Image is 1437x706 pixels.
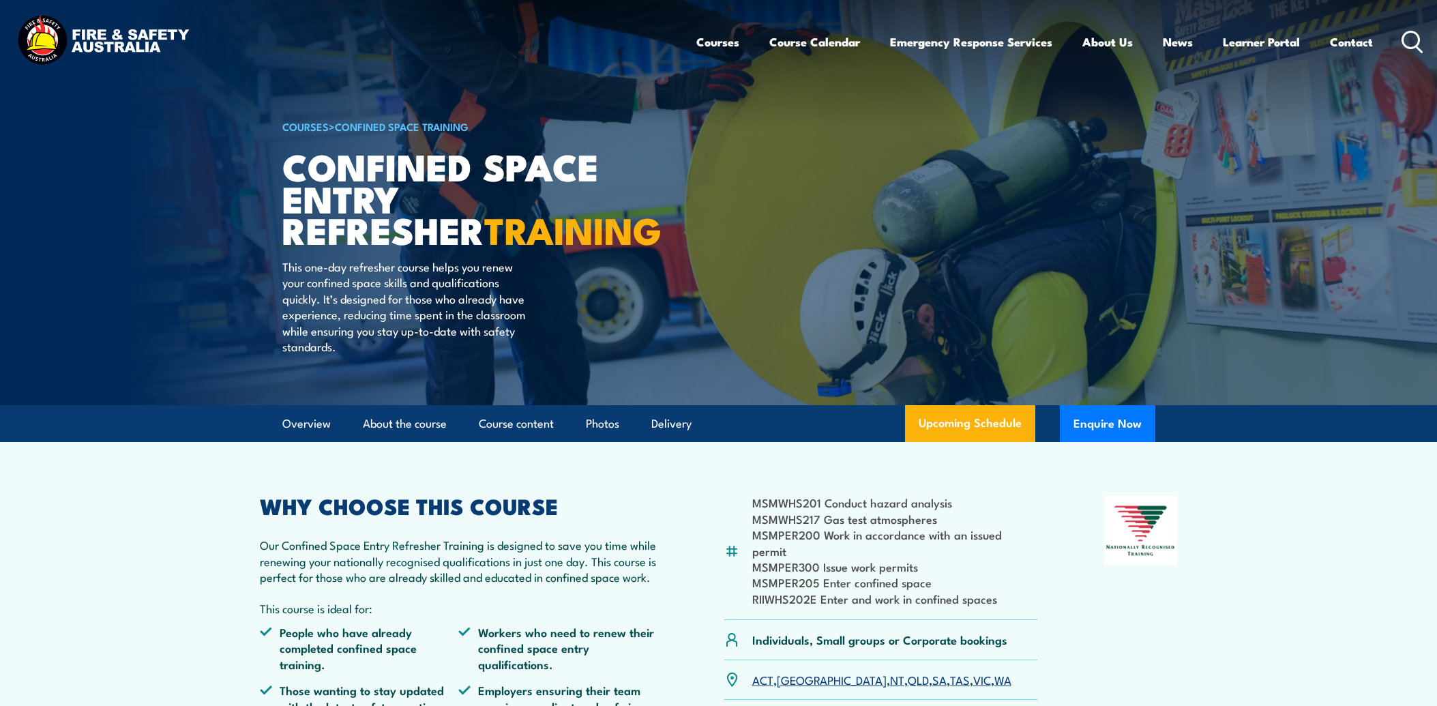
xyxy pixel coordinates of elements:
[752,632,1007,647] p: Individuals, Small groups or Corporate bookings
[363,406,447,442] a: About the course
[1163,24,1193,60] a: News
[890,24,1052,60] a: Emergency Response Services
[752,495,1038,510] li: MSMWHS201 Conduct hazard analysis
[260,537,658,585] p: Our Confined Space Entry Refresher Training is designed to save you time while renewing your nati...
[752,574,1038,590] li: MSMPER205 Enter confined space
[458,624,657,672] li: Workers who need to renew their confined space entry qualifications.
[905,405,1035,442] a: Upcoming Schedule
[1082,24,1133,60] a: About Us
[260,600,658,616] p: This course is ideal for:
[752,672,1011,688] p: , , , , , , ,
[752,559,1038,574] li: MSMPER300 Issue work permits
[586,406,619,442] a: Photos
[282,119,329,134] a: COURSES
[769,24,860,60] a: Course Calendar
[752,591,1038,606] li: RIIWHS202E Enter and work in confined spaces
[335,119,469,134] a: Confined Space Training
[890,671,904,688] a: NT
[752,527,1038,559] li: MSMPER200 Work in accordance with an issued permit
[282,406,331,442] a: Overview
[950,671,970,688] a: TAS
[479,406,554,442] a: Course content
[260,496,658,515] h2: WHY CHOOSE THIS COURSE
[908,671,929,688] a: QLD
[651,406,692,442] a: Delivery
[696,24,739,60] a: Courses
[752,671,773,688] a: ACT
[994,671,1011,688] a: WA
[1060,405,1155,442] button: Enquire Now
[1330,24,1373,60] a: Contact
[484,201,662,257] strong: TRAINING
[282,259,531,354] p: This one-day refresher course helps you renew your confined space skills and qualifications quick...
[1104,496,1178,565] img: Nationally Recognised Training logo.
[777,671,887,688] a: [GEOGRAPHIC_DATA]
[282,150,619,246] h1: Confined Space Entry Refresher
[752,511,1038,527] li: MSMWHS217 Gas test atmospheres
[260,624,459,672] li: People who have already completed confined space training.
[932,671,947,688] a: SA
[973,671,991,688] a: VIC
[282,118,619,134] h6: >
[1223,24,1300,60] a: Learner Portal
